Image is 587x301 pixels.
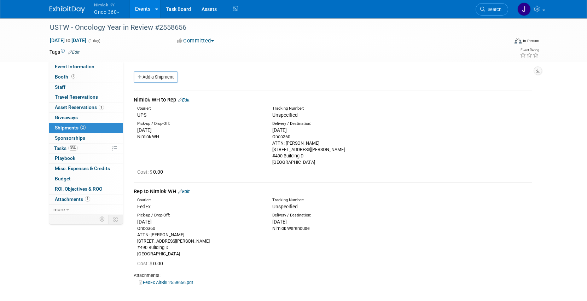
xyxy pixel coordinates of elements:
[65,37,71,43] span: to
[137,218,262,225] div: [DATE]
[134,96,532,104] div: Nimlok WH to Rep
[55,84,65,90] span: Staff
[55,176,71,181] span: Budget
[272,112,298,118] span: Unspecified
[137,261,166,266] span: 0.00
[55,115,78,120] span: Giveaways
[178,97,190,103] a: Edit
[137,197,262,203] div: Courier:
[50,37,87,44] span: [DATE] [DATE]
[137,169,166,175] span: 0.00
[137,169,153,175] span: Cost: $
[272,197,431,203] div: Tracking Number:
[49,123,123,133] a: Shipments2
[49,133,123,143] a: Sponsorships
[49,62,123,72] a: Event Information
[137,261,153,266] span: Cost: $
[272,213,397,218] div: Delivery / Destination:
[137,106,262,111] div: Courier:
[515,38,522,44] img: Format-Inperson.png
[272,225,397,232] div: Nimlok Warehouse
[49,113,123,123] a: Giveaways
[55,135,85,141] span: Sponsorships
[139,280,193,285] a: FedEx AirBill 2558656.pdf
[137,213,262,218] div: Pick-up / Drop-Off:
[523,38,539,44] div: In-Person
[134,71,178,83] a: Add a Shipment
[272,218,397,225] div: [DATE]
[137,111,262,118] div: UPS
[54,145,78,151] span: Tasks
[68,50,80,55] a: Edit
[272,121,397,127] div: Delivery / Destination:
[85,196,90,202] span: 1
[49,164,123,174] a: Misc. Expenses & Credits
[175,37,217,45] button: Committed
[272,106,431,111] div: Tracking Number:
[476,3,508,16] a: Search
[55,64,94,69] span: Event Information
[49,174,123,184] a: Budget
[137,134,262,140] div: Nimlok WH
[96,215,109,224] td: Personalize Event Tab Strip
[109,215,123,224] td: Toggle Event Tabs
[272,134,397,166] div: Onco360 ATTN: [PERSON_NAME] [STREET_ADDRESS][PERSON_NAME] #490 Building D [GEOGRAPHIC_DATA]
[80,125,86,130] span: 2
[137,127,262,134] div: [DATE]
[94,1,120,8] span: Nimlok KY
[55,104,104,110] span: Asset Reservations
[47,21,498,34] div: USTW - Oncology Year in Review #2558656
[49,92,123,102] a: Travel Reservations
[137,203,262,210] div: FedEx
[520,48,539,52] div: Event Rating
[137,121,262,127] div: Pick-up / Drop-Off:
[134,272,532,279] div: Attachments:
[55,166,110,171] span: Misc. Expenses & Credits
[55,155,75,161] span: Playbook
[137,225,262,257] div: Onco360 ATTN: [PERSON_NAME] [STREET_ADDRESS][PERSON_NAME] #490 Building D [GEOGRAPHIC_DATA]
[68,145,78,151] span: 33%
[178,189,190,194] a: Edit
[70,74,77,79] span: Booth not reserved yet
[49,195,123,204] a: Attachments1
[485,7,501,12] span: Search
[55,125,86,131] span: Shipments
[272,204,298,209] span: Unspecified
[53,207,65,212] span: more
[99,105,104,110] span: 1
[49,144,123,154] a: Tasks33%
[50,6,85,13] img: ExhibitDay
[466,37,539,47] div: Event Format
[272,127,397,134] div: [DATE]
[49,154,123,163] a: Playbook
[55,186,102,192] span: ROI, Objectives & ROO
[49,184,123,194] a: ROI, Objectives & ROO
[88,39,100,43] span: (1 day)
[49,205,123,215] a: more
[517,2,531,16] img: Jamie Dunn
[134,188,532,195] div: Rep to Nimlok WH
[49,103,123,112] a: Asset Reservations1
[49,72,123,82] a: Booth
[49,82,123,92] a: Staff
[55,196,90,202] span: Attachments
[55,94,98,100] span: Travel Reservations
[50,48,80,56] td: Tags
[55,74,77,80] span: Booth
